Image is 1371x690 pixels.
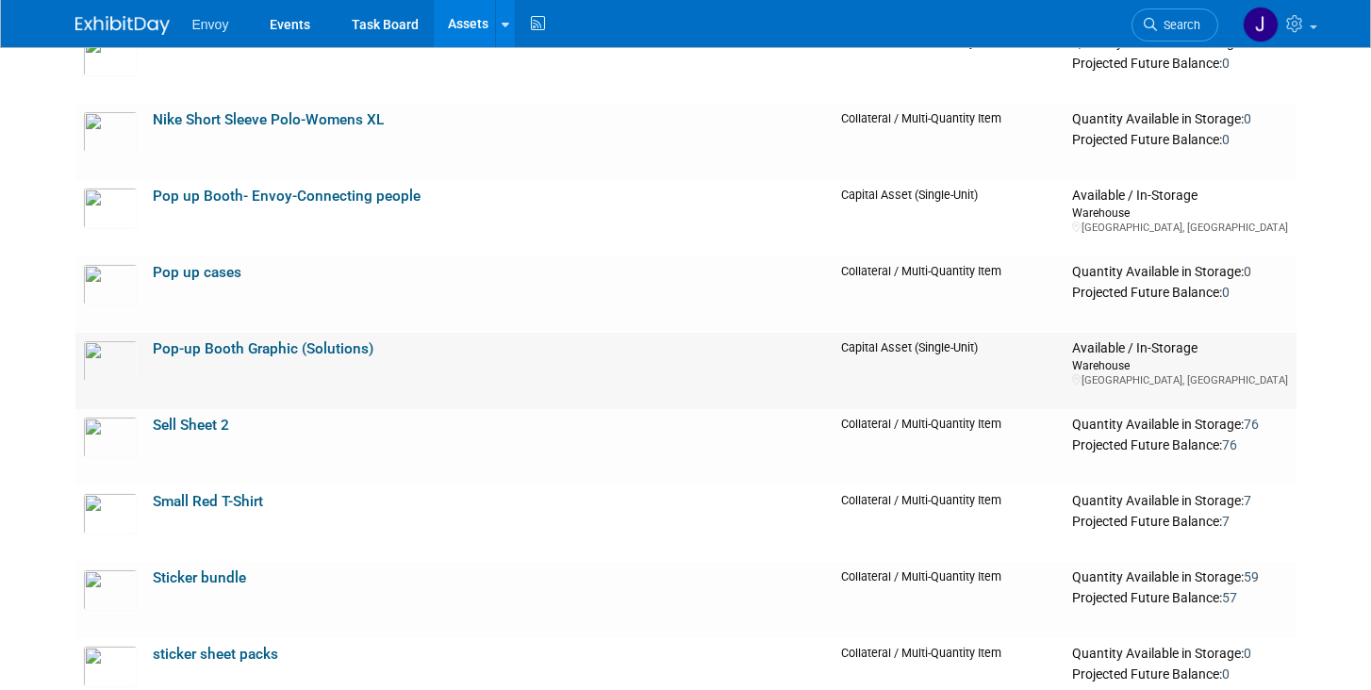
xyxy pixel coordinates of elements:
span: 0 [1244,111,1251,126]
span: Envoy [192,17,229,32]
a: Nike Short Sleeve Polo-Womens S [153,35,375,52]
img: Joanna Zerga [1243,7,1279,42]
div: Quantity Available in Storage: [1072,417,1288,434]
a: sticker sheet packs [153,646,278,663]
div: Projected Future Balance: [1072,663,1288,683]
span: 59 [1244,569,1259,584]
div: Quantity Available in Storage: [1072,569,1288,586]
a: Search [1131,8,1218,41]
img: ExhibitDay [75,16,170,35]
td: Collateral / Multi-Quantity Item [834,485,1065,562]
span: 0 [1222,132,1230,147]
div: Projected Future Balance: [1072,510,1288,531]
div: Projected Future Balance: [1072,434,1288,454]
a: Nike Short Sleeve Polo-Womens XL [153,111,384,128]
div: Warehouse [1072,357,1288,373]
div: [GEOGRAPHIC_DATA], [GEOGRAPHIC_DATA] [1072,221,1288,235]
span: 7 [1244,493,1251,508]
div: Quantity Available in Storage: [1072,646,1288,663]
a: Pop up Booth- Envoy-Connecting people [153,188,421,205]
span: 76 [1244,417,1259,432]
div: Warehouse [1072,205,1288,221]
div: Projected Future Balance: [1072,281,1288,302]
a: Sell Sheet 2 [153,417,229,434]
span: 0 [1244,264,1251,279]
td: Collateral / Multi-Quantity Item [834,256,1065,333]
a: Pop up cases [153,264,241,281]
div: Quantity Available in Storage: [1072,493,1288,510]
div: Available / In-Storage [1072,340,1288,357]
a: Pop-up Booth Graphic (Solutions) [153,340,373,357]
div: Projected Future Balance: [1072,52,1288,73]
td: Collateral / Multi-Quantity Item [834,562,1065,638]
td: Collateral / Multi-Quantity Item [834,27,1065,104]
td: Collateral / Multi-Quantity Item [834,409,1065,485]
span: Search [1157,18,1200,32]
span: 0 [1222,56,1230,71]
a: Sticker bundle [153,569,246,586]
td: Capital Asset (Single-Unit) [834,333,1065,409]
a: Small Red T-Shirt [153,493,263,510]
div: Projected Future Balance: [1072,586,1288,607]
span: 0 [1244,35,1251,50]
span: 76 [1222,437,1237,452]
td: Collateral / Multi-Quantity Item [834,104,1065,180]
div: Available / In-Storage [1072,188,1288,205]
span: 0 [1222,666,1230,682]
span: 0 [1222,285,1230,300]
span: 0 [1244,646,1251,661]
div: Quantity Available in Storage: [1072,264,1288,281]
span: 57 [1222,590,1237,605]
span: 7 [1222,514,1230,529]
div: [GEOGRAPHIC_DATA], [GEOGRAPHIC_DATA] [1072,373,1288,387]
div: Quantity Available in Storage: [1072,111,1288,128]
td: Capital Asset (Single-Unit) [834,180,1065,256]
div: Projected Future Balance: [1072,128,1288,149]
